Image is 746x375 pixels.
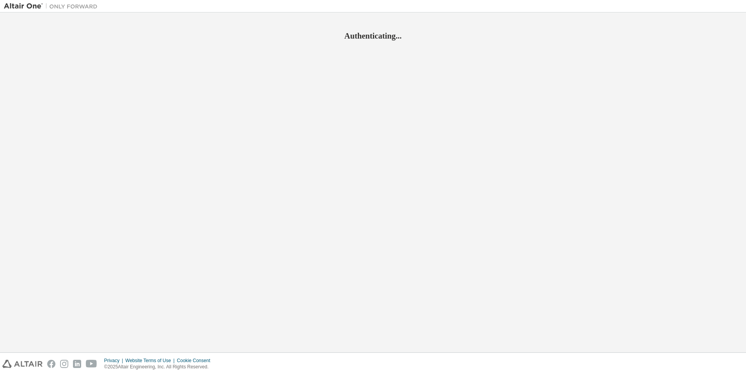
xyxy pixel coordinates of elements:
[125,357,177,364] div: Website Terms of Use
[47,360,55,368] img: facebook.svg
[2,360,43,368] img: altair_logo.svg
[104,357,125,364] div: Privacy
[60,360,68,368] img: instagram.svg
[104,364,215,370] p: © 2025 Altair Engineering, Inc. All Rights Reserved.
[86,360,97,368] img: youtube.svg
[4,2,101,10] img: Altair One
[73,360,81,368] img: linkedin.svg
[4,31,742,41] h2: Authenticating...
[177,357,215,364] div: Cookie Consent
